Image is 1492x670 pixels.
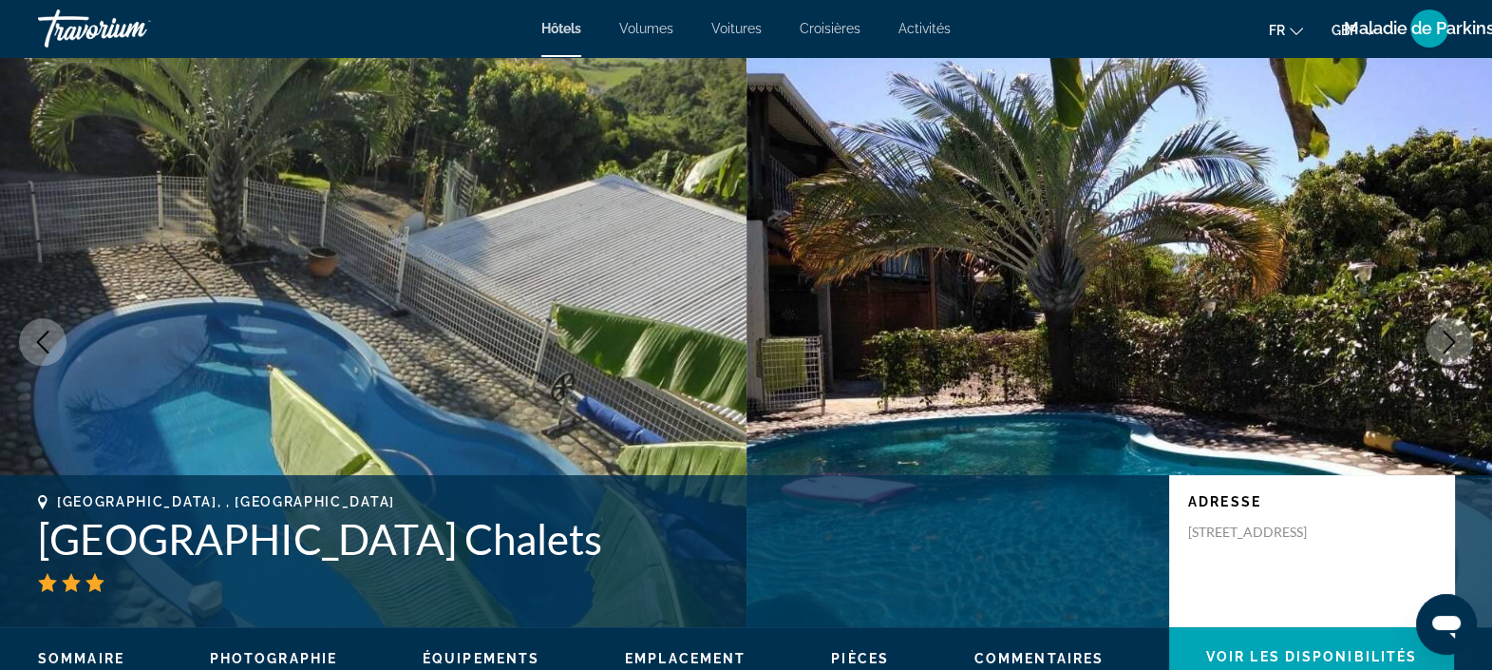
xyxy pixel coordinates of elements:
button: Emplacement [625,650,746,667]
button: Changer de devise [1331,16,1376,44]
a: Voitures [711,21,762,36]
p: Adresse [1188,494,1435,509]
span: Fr [1269,23,1285,38]
button: Image suivante [1426,318,1473,366]
button: Changer la langue [1269,16,1303,44]
a: Volumes [619,21,673,36]
button: Photographie [210,650,337,667]
p: [STREET_ADDRESS] [1188,524,1340,541]
span: Emplacement [625,651,746,666]
button: Pièces [831,650,889,667]
button: Équipements [423,650,539,667]
iframe: Bouton de lancement de la fenêtre de messagerie [1416,594,1477,655]
h1: [GEOGRAPHIC_DATA] Chalets [38,514,1150,564]
span: Équipements [423,651,539,666]
span: Pièces [831,651,889,666]
span: Photographie [210,651,337,666]
button: Menu utilisateur [1405,9,1454,48]
span: Sommaire [38,651,124,666]
span: Commentaires [974,651,1104,666]
button: Image précédente [19,318,66,366]
span: Voir les disponibilités [1206,649,1417,664]
a: Activités [898,21,951,36]
span: GBP [1331,23,1358,38]
a: Hôtels [541,21,581,36]
button: Sommaire [38,650,124,667]
a: Travorium [38,4,228,53]
button: Commentaires [974,650,1104,667]
a: Croisières [800,21,860,36]
span: [GEOGRAPHIC_DATA], , [GEOGRAPHIC_DATA] [57,494,395,509]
